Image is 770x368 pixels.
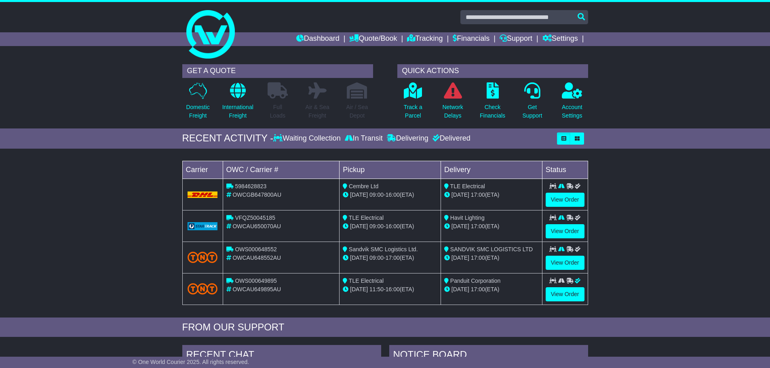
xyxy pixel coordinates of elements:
[232,223,281,229] span: OWCAU650070AU
[397,64,588,78] div: QUICK ACTIONS
[369,191,384,198] span: 09:00
[182,64,373,78] div: GET A QUOTE
[350,254,368,261] span: [DATE]
[444,191,539,199] div: (ETA)
[186,103,209,120] p: Domestic Freight
[232,191,281,198] span: OWCGB647800AU
[349,246,418,252] span: Sandvik SMC Logistics Ltd.
[546,224,584,238] a: View Order
[471,254,485,261] span: 17:00
[546,256,584,270] a: View Order
[222,82,254,124] a: InternationalFreight
[386,223,400,229] span: 16:00
[296,32,340,46] a: Dashboard
[451,286,469,292] span: [DATE]
[451,223,469,229] span: [DATE]
[450,246,533,252] span: SANDVIK SMC LOGISTICS LTD
[340,161,441,179] td: Pickup
[349,183,378,189] span: Cembre Ltd
[562,103,582,120] p: Account Settings
[479,82,506,124] a: CheckFinancials
[182,132,274,144] div: RECENT ACTIVITY -
[268,103,288,120] p: Full Loads
[232,254,281,261] span: OWCAU648552AU
[343,254,437,262] div: - (ETA)
[350,191,368,198] span: [DATE]
[444,254,539,262] div: (ETA)
[480,103,505,120] p: Check Financials
[403,82,423,124] a: Track aParcel
[444,222,539,231] div: (ETA)
[542,161,588,179] td: Status
[441,161,542,179] td: Delivery
[235,278,277,284] span: OWS000649895
[235,246,277,252] span: OWS000648552
[522,82,542,124] a: GetSupport
[343,222,437,231] div: - (ETA)
[385,134,430,143] div: Delivering
[235,183,266,189] span: 5984628823
[561,82,583,124] a: AccountSettings
[343,191,437,199] div: - (ETA)
[349,32,397,46] a: Quote/Book
[500,32,532,46] a: Support
[188,222,218,230] img: GetCarrierServiceLogo
[188,191,218,198] img: DHL.png
[404,103,422,120] p: Track a Parcel
[186,82,210,124] a: DomesticFreight
[386,191,400,198] span: 16:00
[182,322,588,333] div: FROM OUR SUPPORT
[273,134,342,143] div: Waiting Collection
[222,103,253,120] p: International Freight
[188,252,218,263] img: TNT_Domestic.png
[442,82,463,124] a: NetworkDelays
[522,103,542,120] p: Get Support
[346,103,368,120] p: Air / Sea Depot
[453,32,489,46] a: Financials
[182,161,223,179] td: Carrier
[350,286,368,292] span: [DATE]
[349,214,384,221] span: TLE Electrical
[450,214,485,221] span: Havit Lighting
[188,283,218,294] img: TNT_Domestic.png
[444,285,539,294] div: (ETA)
[133,359,249,365] span: © One World Courier 2025. All rights reserved.
[369,223,384,229] span: 09:00
[306,103,329,120] p: Air & Sea Freight
[232,286,281,292] span: OWCAU649895AU
[471,286,485,292] span: 17:00
[450,183,485,189] span: TLE Electrical
[386,286,400,292] span: 16:00
[546,193,584,207] a: View Order
[430,134,470,143] div: Delivered
[471,223,485,229] span: 17:00
[343,285,437,294] div: - (ETA)
[182,345,381,367] div: RECENT CHAT
[389,345,588,367] div: NOTICE BOARD
[542,32,578,46] a: Settings
[442,103,463,120] p: Network Delays
[451,191,469,198] span: [DATE]
[350,223,368,229] span: [DATE]
[235,214,275,221] span: VFQZ50045185
[451,254,469,261] span: [DATE]
[369,286,384,292] span: 11:50
[386,254,400,261] span: 17:00
[343,134,385,143] div: In Transit
[450,278,501,284] span: Panduit Corporation
[349,278,384,284] span: TLE Electrical
[369,254,384,261] span: 09:00
[546,287,584,301] a: View Order
[407,32,443,46] a: Tracking
[223,161,340,179] td: OWC / Carrier #
[471,191,485,198] span: 17:00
